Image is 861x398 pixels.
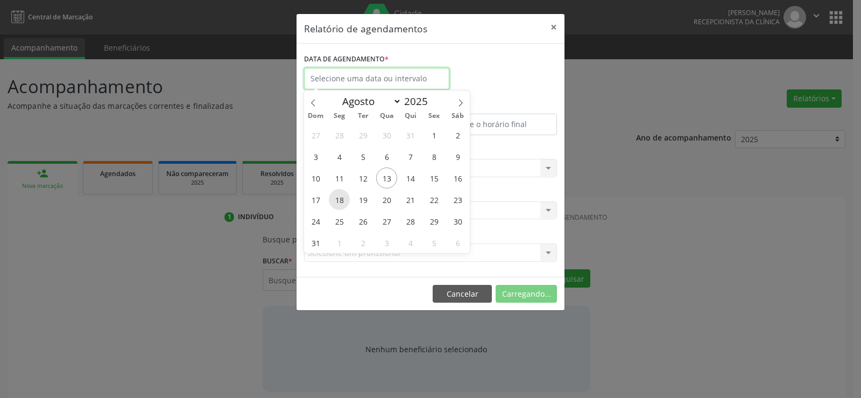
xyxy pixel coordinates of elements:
[337,94,401,109] select: Month
[376,211,397,232] span: Agosto 27, 2025
[400,211,421,232] span: Agosto 28, 2025
[305,167,326,188] span: Agosto 10, 2025
[422,113,446,120] span: Sex
[304,68,449,89] input: Selecione uma data ou intervalo
[496,285,557,303] button: Carregando...
[352,146,373,167] span: Agosto 5, 2025
[352,124,373,145] span: Julho 29, 2025
[352,189,373,210] span: Agosto 19, 2025
[352,211,373,232] span: Agosto 26, 2025
[424,167,444,188] span: Agosto 15, 2025
[304,22,427,36] h5: Relatório de agendamentos
[375,113,399,120] span: Qua
[433,97,557,114] label: ATÉ
[447,211,468,232] span: Agosto 30, 2025
[400,189,421,210] span: Agosto 21, 2025
[447,124,468,145] span: Agosto 2, 2025
[400,232,421,253] span: Setembro 4, 2025
[329,167,350,188] span: Agosto 11, 2025
[400,146,421,167] span: Agosto 7, 2025
[447,146,468,167] span: Agosto 9, 2025
[351,113,375,120] span: Ter
[543,14,564,40] button: Close
[305,211,326,232] span: Agosto 24, 2025
[401,94,437,108] input: Year
[424,124,444,145] span: Agosto 1, 2025
[447,232,468,253] span: Setembro 6, 2025
[328,113,351,120] span: Seg
[329,124,350,145] span: Julho 28, 2025
[352,167,373,188] span: Agosto 12, 2025
[305,124,326,145] span: Julho 27, 2025
[376,124,397,145] span: Julho 30, 2025
[376,146,397,167] span: Agosto 6, 2025
[329,211,350,232] span: Agosto 25, 2025
[304,113,328,120] span: Dom
[399,113,422,120] span: Qui
[304,51,389,68] label: DATA DE AGENDAMENTO
[433,114,557,135] input: Selecione o horário final
[376,232,397,253] span: Setembro 3, 2025
[400,167,421,188] span: Agosto 14, 2025
[305,232,326,253] span: Agosto 31, 2025
[424,211,444,232] span: Agosto 29, 2025
[424,189,444,210] span: Agosto 22, 2025
[305,146,326,167] span: Agosto 3, 2025
[433,285,492,303] button: Cancelar
[305,189,326,210] span: Agosto 17, 2025
[329,232,350,253] span: Setembro 1, 2025
[329,189,350,210] span: Agosto 18, 2025
[376,167,397,188] span: Agosto 13, 2025
[447,167,468,188] span: Agosto 16, 2025
[447,189,468,210] span: Agosto 23, 2025
[329,146,350,167] span: Agosto 4, 2025
[424,146,444,167] span: Agosto 8, 2025
[424,232,444,253] span: Setembro 5, 2025
[352,232,373,253] span: Setembro 2, 2025
[400,124,421,145] span: Julho 31, 2025
[376,189,397,210] span: Agosto 20, 2025
[446,113,470,120] span: Sáb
